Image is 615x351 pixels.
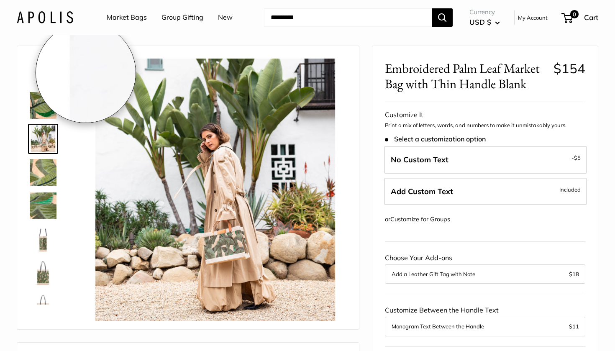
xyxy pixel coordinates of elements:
[569,323,579,330] span: $11
[469,15,500,29] button: USD $
[30,259,56,286] img: Embroidered Palm Leaf Market Bag with Thin Handle Blank
[28,90,58,120] a: description_A multi-layered motif with eight varying thread colors.
[30,59,56,85] img: description_Each bag takes 8-hours to handcraft thanks to our artisan cooperative.
[30,226,56,253] img: Embroidered Palm Leaf Market Bag with Thin Handle Blank
[384,146,587,174] label: Leave Blank
[17,11,73,23] img: Apolis
[574,154,581,161] span: $5
[218,11,233,24] a: New
[391,155,448,164] span: No Custom Text
[28,157,58,187] a: description_A multi-layered motif with eight varying thread colors.
[569,271,579,277] span: $18
[562,11,598,24] a: 0 Cart
[28,291,58,321] a: Embroidered Palm Leaf Market Bag with Thin Handle Blank
[469,18,491,26] span: USD $
[553,60,585,77] span: $154
[392,321,579,331] button: Monogram Text Between the Handle
[385,109,585,121] div: Customize It
[28,191,58,221] a: description_Sometimes the details speak for themselves
[392,269,579,279] button: Add a Leather Gift Tag with Note
[385,61,547,92] span: Embroidered Palm Leaf Market Bag with Thin Handle Blank
[107,11,147,24] a: Market Bags
[385,135,486,143] span: Select a customization option
[584,13,598,22] span: Cart
[518,13,548,23] a: My Account
[432,8,453,27] button: Search
[30,293,56,320] img: Embroidered Palm Leaf Market Bag with Thin Handle Blank
[264,8,432,27] input: Search...
[30,159,56,186] img: description_A multi-layered motif with eight varying thread colors.
[385,121,585,130] p: Print a mix of letters, words, and numbers to make it unmistakably yours.
[570,10,579,18] span: 0
[28,124,58,154] a: Embroidered Palm Leaf Market Bag with Thin Handle Blank
[385,214,450,225] div: or
[84,59,346,321] img: Embroidered Palm Leaf Market Bag with Thin Handle Blank
[390,215,450,223] a: Customize for Groups
[30,92,56,119] img: description_A multi-layered motif with eight varying thread colors.
[559,184,581,195] span: Included
[28,258,58,288] a: Embroidered Palm Leaf Market Bag with Thin Handle Blank
[469,6,500,18] span: Currency
[161,11,203,24] a: Group Gifting
[384,178,587,205] label: Add Custom Text
[571,153,581,163] span: -
[30,192,56,219] img: description_Sometimes the details speak for themselves
[28,224,58,254] a: Embroidered Palm Leaf Market Bag with Thin Handle Blank
[391,187,453,196] span: Add Custom Text
[30,126,56,152] img: Embroidered Palm Leaf Market Bag with Thin Handle Blank
[385,304,585,336] div: Customize Between the Handle Text
[385,252,585,284] div: Choose Your Add-ons
[28,57,58,87] a: description_Each bag takes 8-hours to handcraft thanks to our artisan cooperative.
